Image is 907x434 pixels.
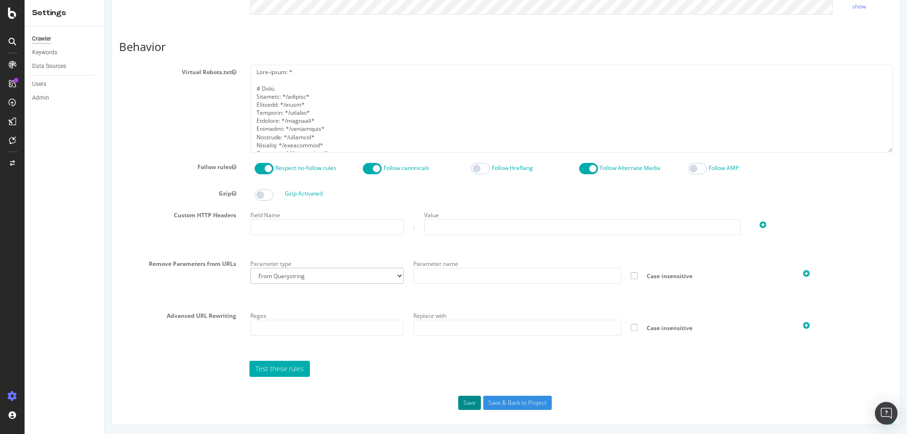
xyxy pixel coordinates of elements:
[747,2,761,10] a: show
[7,65,138,76] label: Virtual Robots.txt
[7,208,138,219] label: Custom HTTP Headers
[32,61,66,71] div: Data Sources
[32,93,49,103] div: Admin
[308,223,310,231] div: :
[387,164,428,172] label: Follow Hreflang
[7,308,138,320] label: Advanced URL Rewriting
[7,186,138,197] label: Gzip
[353,396,376,410] button: Save
[127,68,131,76] button: Virtual Robots.txt
[180,189,218,197] label: Gzip Activated
[279,164,325,172] label: Follow canonicals
[32,48,98,58] a: Keywords
[145,65,788,152] textarea: Lore-ipsum: * # Dolo. Sitametc: */adipisc* Elitsedd: */eiusm* Temporin: */utlabo* Etdolore: */mag...
[127,163,131,171] button: Follow rules
[308,308,342,320] label: Replace with
[145,308,162,320] label: Regex
[32,34,98,44] a: Crawler
[308,256,353,268] label: Parameter name
[32,48,57,58] div: Keywords
[32,93,98,103] a: Admin
[875,402,898,425] div: Open Intercom Messenger
[32,61,98,71] a: Data Sources
[319,208,334,219] label: Value
[127,189,131,197] button: Gzip
[14,41,788,53] h3: Behavior
[145,361,205,377] a: Test these rules
[378,396,447,410] input: Save & Back to Project
[145,208,175,219] label: Field Name
[32,79,46,89] div: Users
[7,160,138,171] label: Follow rules
[145,256,187,268] label: Parameter type
[171,164,231,172] label: Respect no-follow rules
[604,164,634,172] label: Follow AMP
[535,324,675,332] span: Case insensitive
[32,8,97,18] div: Settings
[32,34,51,44] div: Crawler
[7,256,138,268] label: Remove Parameters from URLs
[535,272,675,280] span: Case insensitive
[32,79,98,89] a: Users
[495,164,556,172] label: Follow Alternate Media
